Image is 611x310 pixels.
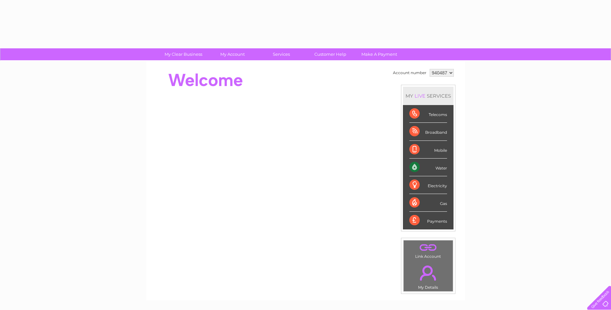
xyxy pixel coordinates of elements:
div: MY SERVICES [403,87,453,105]
a: . [405,262,451,284]
div: LIVE [413,93,427,99]
div: Telecoms [409,105,447,123]
a: Make A Payment [353,48,406,60]
div: Water [409,159,447,176]
div: Gas [409,194,447,212]
td: Link Account [403,240,453,260]
a: Services [255,48,308,60]
a: My Clear Business [157,48,210,60]
div: Broadband [409,123,447,140]
td: Account number [391,67,428,78]
td: My Details [403,260,453,292]
a: . [405,242,451,253]
a: Customer Help [304,48,357,60]
a: My Account [206,48,259,60]
div: Electricity [409,176,447,194]
div: Mobile [409,141,447,159]
div: Payments [409,212,447,229]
